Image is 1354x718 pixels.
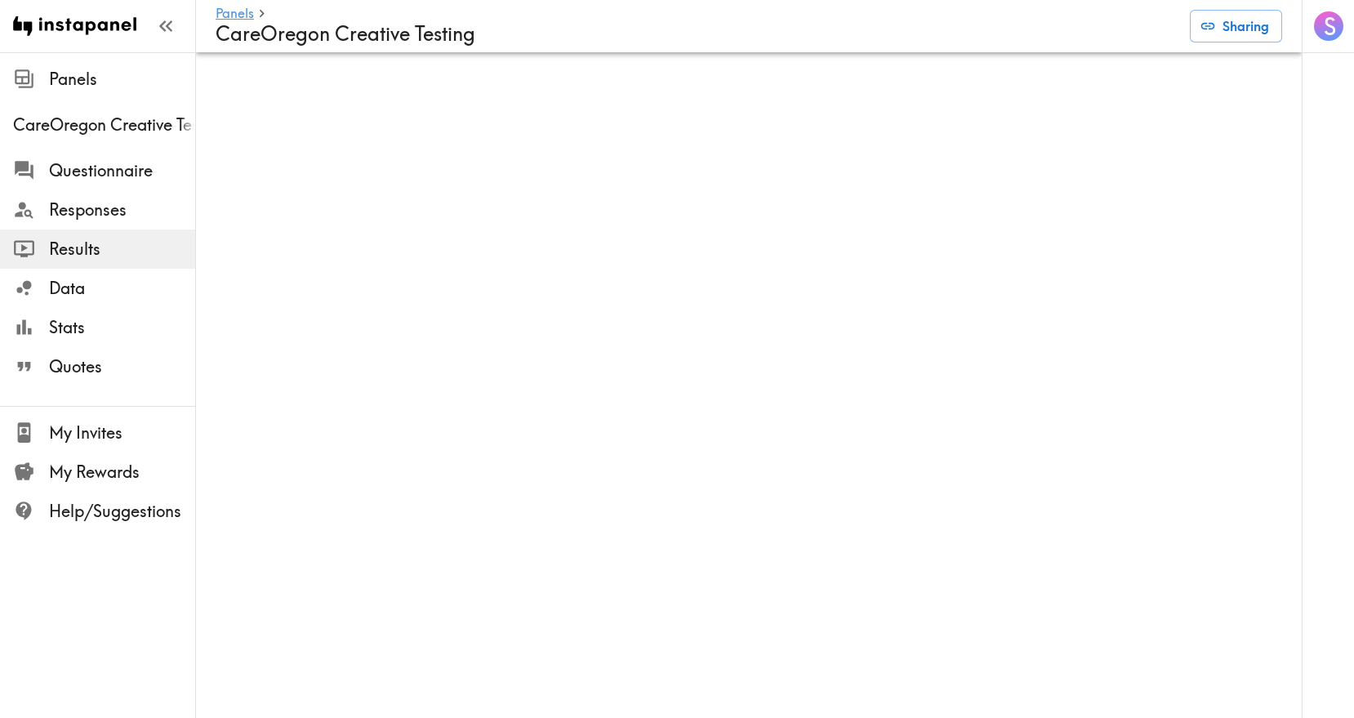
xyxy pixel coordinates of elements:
span: Panels [49,68,195,91]
span: Questionnaire [49,159,195,182]
a: Panels [216,7,254,22]
h4: CareOregon Creative Testing [216,22,1177,46]
span: Responses [49,198,195,221]
span: Help/Suggestions [49,500,195,523]
span: Quotes [49,355,195,378]
span: Stats [49,316,195,339]
button: Sharing [1190,10,1282,42]
span: S [1324,12,1336,41]
span: CareOregon Creative Testing [13,114,195,136]
span: Data [49,277,195,300]
button: S [1312,10,1345,42]
span: My Invites [49,421,195,444]
span: Results [49,238,195,261]
span: My Rewards [49,461,195,484]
